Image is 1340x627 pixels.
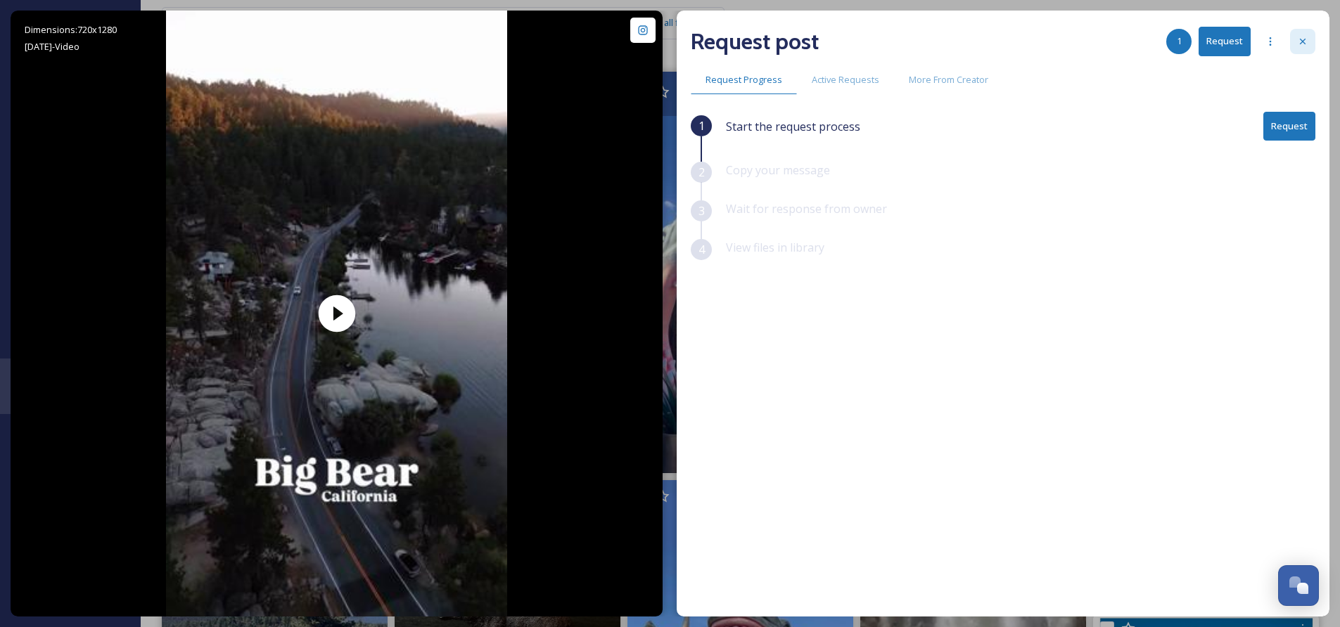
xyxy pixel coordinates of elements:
span: 3 [698,202,705,219]
button: Request [1263,112,1315,141]
span: 1 [1177,34,1182,48]
span: 4 [698,241,705,258]
button: Request [1199,27,1251,56]
h2: Request post [691,25,819,58]
span: Dimensions: 720 x 1280 [25,23,117,36]
button: Open Chat [1278,565,1319,606]
span: Request Progress [706,73,782,86]
span: [DATE] - Video [25,40,79,53]
span: View files in library [726,240,824,255]
span: 2 [698,164,705,181]
span: 1 [698,117,705,134]
span: Copy your message [726,162,830,178]
img: thumbnail [166,11,507,616]
span: Start the request process [726,118,860,135]
span: Active Requests [812,73,879,86]
span: More From Creator [909,73,988,86]
span: Wait for response from owner [726,201,887,216]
